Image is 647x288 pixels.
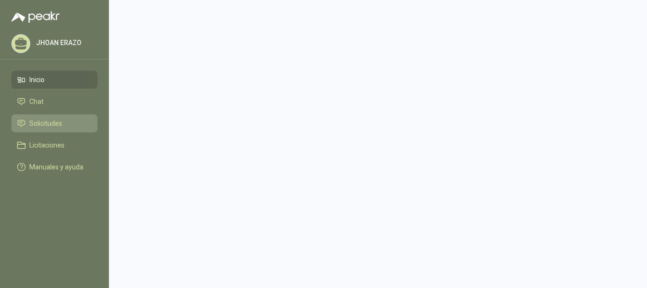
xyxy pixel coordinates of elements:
[11,93,98,111] a: Chat
[29,118,62,129] span: Solicitudes
[29,74,45,85] span: Inicio
[11,158,98,176] a: Manuales y ayuda
[11,71,98,89] a: Inicio
[36,39,95,46] p: JHOAN ERAZO
[11,136,98,154] a: Licitaciones
[11,114,98,132] a: Solicitudes
[29,162,83,172] span: Manuales y ayuda
[29,96,44,107] span: Chat
[29,140,64,150] span: Licitaciones
[11,11,60,23] img: Logo peakr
